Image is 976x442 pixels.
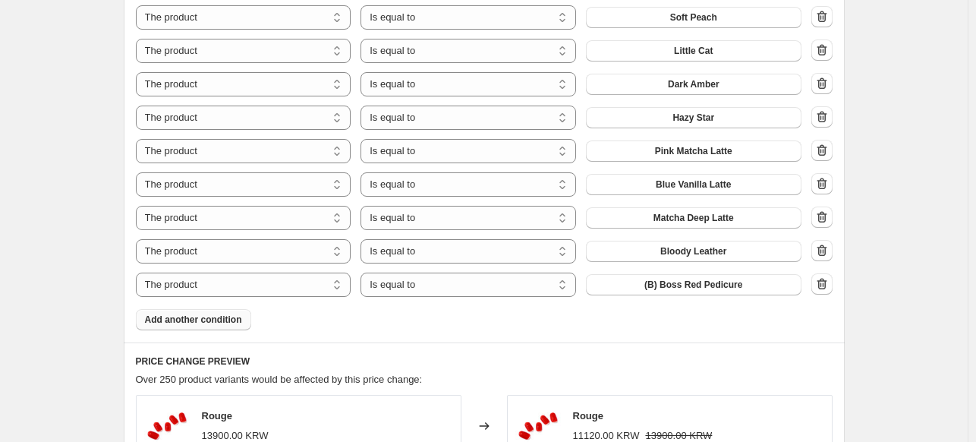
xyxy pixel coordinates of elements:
button: Matcha Deep Latte [586,207,801,229]
button: (B) Boss Red Pedicure [586,274,801,295]
button: Add another condition [136,309,251,330]
span: Rouge [202,410,232,421]
span: Rouge [573,410,603,421]
button: Blue Vanilla Latte [586,174,801,195]
h6: PRICE CHANGE PREVIEW [136,355,833,368]
button: Little Cat [586,40,801,62]
button: Soft Peach [586,7,801,28]
button: Pink Matcha Latte [586,140,801,162]
span: Blue Vanilla Latte [656,178,731,191]
span: Add another condition [145,314,242,326]
button: Bloody Leather [586,241,801,262]
span: Hazy Star [672,112,714,124]
button: Hazy Star [586,107,801,128]
span: Over 250 product variants would be affected by this price change: [136,374,423,385]
span: Pink Matcha Latte [655,145,732,157]
button: Dark Amber [586,74,801,95]
span: Dark Amber [668,78,719,90]
span: Little Cat [674,45,713,57]
span: Soft Peach [670,11,717,24]
span: (B) Boss Red Pedicure [644,279,742,291]
span: Bloody Leather [660,245,726,257]
span: Matcha Deep Latte [653,212,734,224]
